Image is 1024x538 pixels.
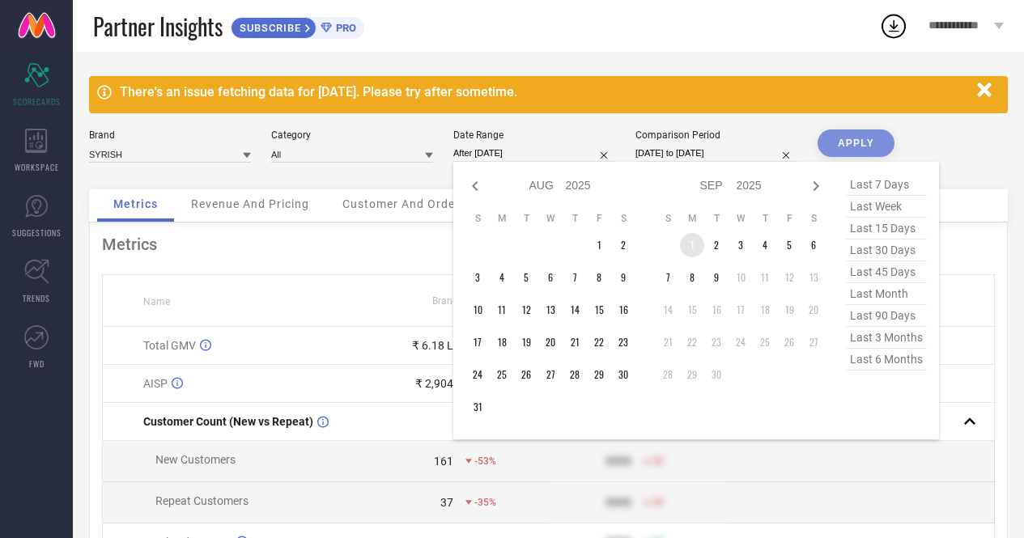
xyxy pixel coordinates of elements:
span: WORKSPACE [15,161,59,173]
td: Tue Aug 05 2025 [514,265,538,290]
span: SUBSCRIBE [232,22,305,34]
th: Friday [587,212,611,225]
div: Next month [806,176,826,196]
td: Sat Aug 02 2025 [611,233,635,257]
td: Thu Aug 28 2025 [563,362,587,387]
td: Mon Aug 25 2025 [490,362,514,387]
td: Thu Aug 14 2025 [563,298,587,322]
td: Thu Aug 07 2025 [563,265,587,290]
td: Fri Aug 08 2025 [587,265,611,290]
span: last 7 days [846,174,927,196]
td: Sun Aug 03 2025 [465,265,490,290]
div: Open download list [879,11,908,40]
div: 9999 [605,496,631,509]
div: ₹ 2,904 [415,377,453,390]
th: Sunday [465,212,490,225]
td: Thu Sep 25 2025 [753,330,777,354]
span: Repeat Customers [155,494,249,507]
td: Sat Sep 27 2025 [801,330,826,354]
td: Sun Aug 10 2025 [465,298,490,322]
td: Sat Aug 09 2025 [611,265,635,290]
span: SCORECARDS [13,95,61,108]
span: last month [846,283,927,305]
td: Tue Aug 12 2025 [514,298,538,322]
td: Sat Sep 13 2025 [801,265,826,290]
td: Tue Sep 30 2025 [704,362,729,387]
input: Select comparison period [635,145,797,162]
span: SUGGESTIONS [12,227,62,239]
td: Fri Sep 19 2025 [777,298,801,322]
td: Tue Sep 23 2025 [704,330,729,354]
span: last 3 months [846,327,927,349]
span: Partner Insights [93,10,223,43]
div: Category [271,129,433,141]
td: Tue Sep 16 2025 [704,298,729,322]
td: Tue Sep 09 2025 [704,265,729,290]
div: Brand [89,129,251,141]
td: Fri Aug 15 2025 [587,298,611,322]
th: Thursday [753,212,777,225]
span: last 90 days [846,305,927,327]
td: Wed Aug 27 2025 [538,362,563,387]
td: Sat Sep 06 2025 [801,233,826,257]
td: Mon Sep 29 2025 [680,362,704,387]
td: Mon Aug 18 2025 [490,330,514,354]
td: Thu Sep 18 2025 [753,298,777,322]
th: Tuesday [704,212,729,225]
td: Fri Aug 29 2025 [587,362,611,387]
td: Fri Sep 12 2025 [777,265,801,290]
span: New Customers [155,453,236,466]
th: Thursday [563,212,587,225]
td: Fri Aug 01 2025 [587,233,611,257]
span: -35% [474,497,496,508]
td: Sat Aug 23 2025 [611,330,635,354]
td: Mon Sep 22 2025 [680,330,704,354]
div: ₹ 6.18 L [412,339,453,352]
td: Tue Aug 19 2025 [514,330,538,354]
td: Wed Sep 10 2025 [729,265,753,290]
td: Fri Sep 05 2025 [777,233,801,257]
td: Sun Sep 28 2025 [656,362,680,387]
td: Sat Aug 16 2025 [611,298,635,322]
span: FWD [29,358,45,370]
td: Thu Sep 04 2025 [753,233,777,257]
span: 50 [652,497,664,508]
th: Sunday [656,212,680,225]
td: Sat Sep 20 2025 [801,298,826,322]
td: Mon Sep 01 2025 [680,233,704,257]
td: Wed Sep 03 2025 [729,233,753,257]
div: Metrics [102,235,995,254]
span: last 45 days [846,261,927,283]
span: AISP [143,377,168,390]
td: Sat Aug 30 2025 [611,362,635,387]
td: Tue Aug 26 2025 [514,362,538,387]
span: last 30 days [846,239,927,261]
th: Saturday [611,212,635,225]
span: -53% [474,455,496,467]
td: Wed Sep 24 2025 [729,330,753,354]
td: Fri Aug 22 2025 [587,330,611,354]
span: Total GMV [143,339,196,352]
div: Date Range [453,129,615,141]
th: Wednesday [729,212,753,225]
span: last 15 days [846,218,927,239]
span: last 6 months [846,349,927,371]
div: Previous month [465,176,485,196]
td: Wed Aug 13 2025 [538,298,563,322]
td: Sun Sep 07 2025 [656,265,680,290]
th: Wednesday [538,212,563,225]
td: Wed Aug 06 2025 [538,265,563,290]
td: Mon Aug 11 2025 [490,298,514,322]
td: Thu Sep 11 2025 [753,265,777,290]
td: Sun Sep 21 2025 [656,330,680,354]
span: Metrics [113,197,158,210]
span: Brand Value [432,295,486,307]
div: Comparison Period [635,129,797,141]
span: Revenue And Pricing [191,197,309,210]
span: TRENDS [23,292,50,304]
span: last week [846,196,927,218]
td: Mon Aug 04 2025 [490,265,514,290]
td: Tue Sep 02 2025 [704,233,729,257]
th: Saturday [801,212,826,225]
td: Sun Sep 14 2025 [656,298,680,322]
